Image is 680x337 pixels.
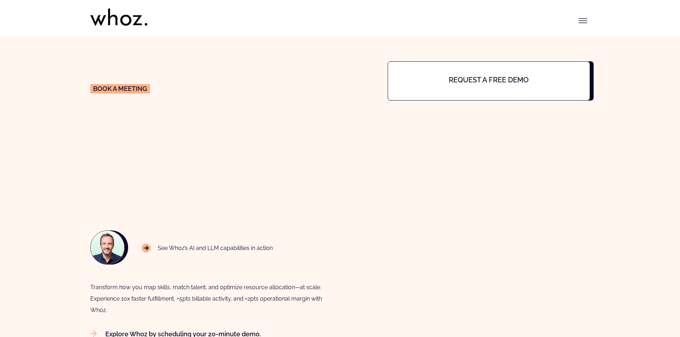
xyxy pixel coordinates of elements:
h4: Request a free demo [410,76,567,84]
p: See Whoz’s AI and LLM capabilities in action [142,244,273,253]
div: Transform how you map skills, match talent, and optimize resource allocation—at scale. Experience... [90,282,333,316]
button: Toggle menu [576,14,590,28]
span: Book a meeting [93,86,147,92]
img: NAWROCKI-Thomas.jpg [91,231,124,264]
